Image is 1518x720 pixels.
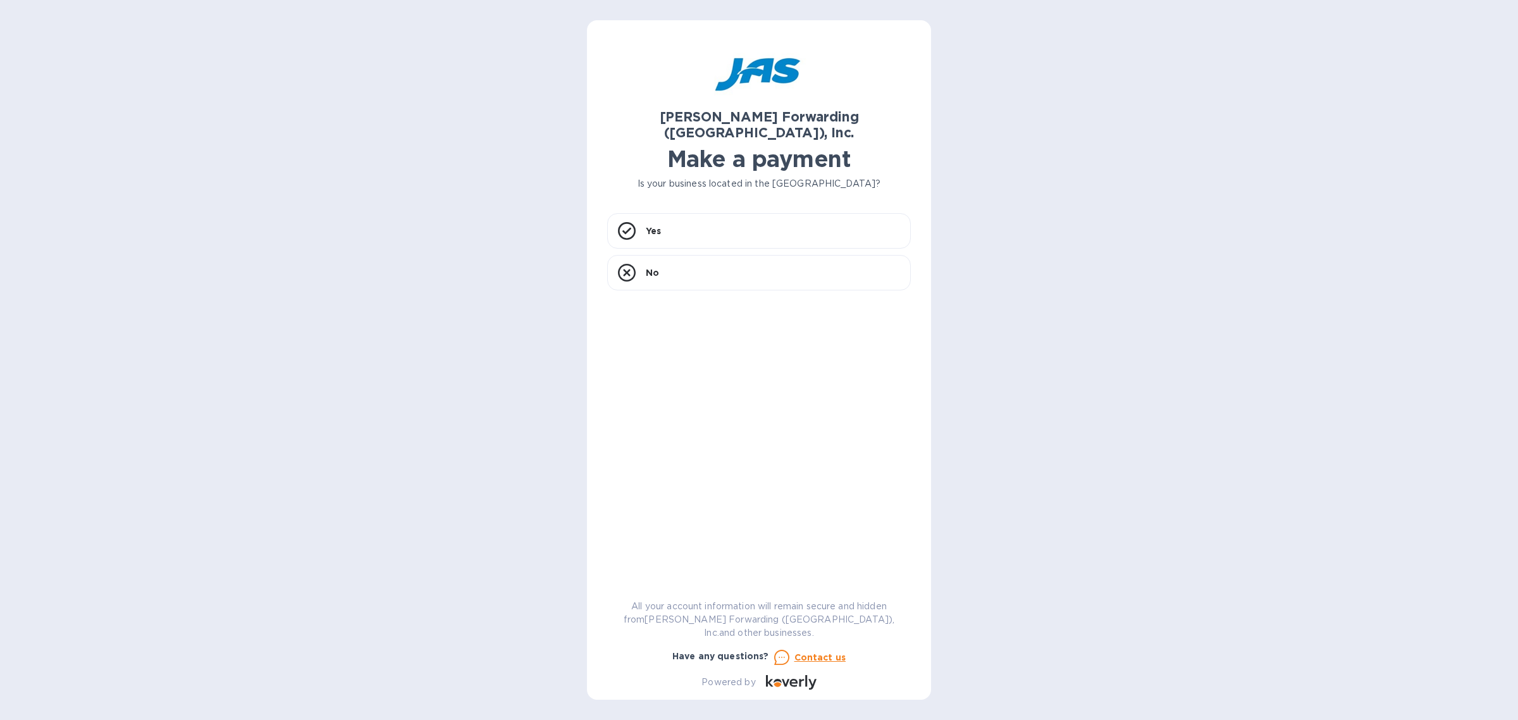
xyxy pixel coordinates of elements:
h1: Make a payment [607,146,911,172]
p: All your account information will remain secure and hidden from [PERSON_NAME] Forwarding ([GEOGRA... [607,600,911,640]
u: Contact us [794,652,846,662]
p: Yes [646,225,661,237]
p: Is your business located in the [GEOGRAPHIC_DATA]? [607,177,911,190]
b: Have any questions? [672,651,769,661]
p: No [646,266,659,279]
p: Powered by [701,676,755,689]
b: [PERSON_NAME] Forwarding ([GEOGRAPHIC_DATA]), Inc. [660,109,859,140]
